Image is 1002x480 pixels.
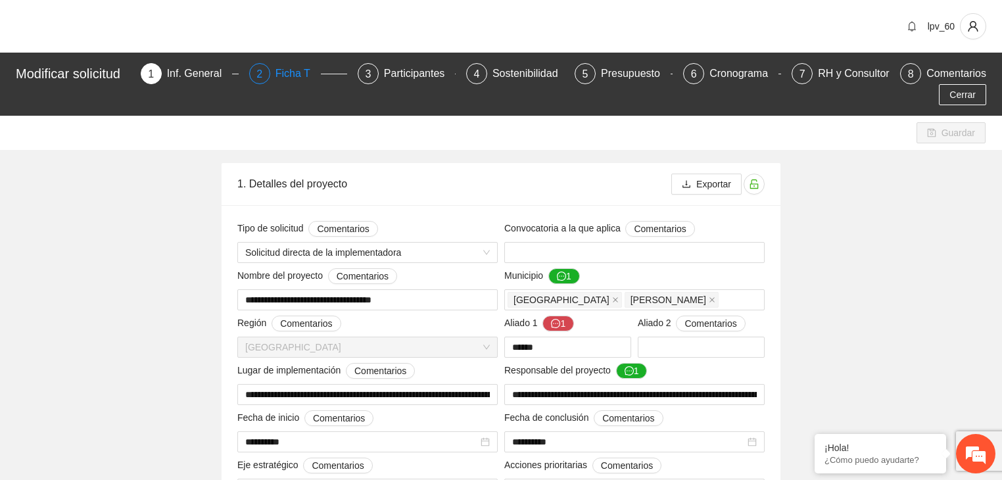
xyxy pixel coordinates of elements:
[583,68,588,80] span: 5
[492,63,569,84] div: Sostenibilidad
[949,87,976,102] span: Cerrar
[709,63,778,84] div: Cronograma
[304,410,373,426] button: Fecha de inicio
[337,269,389,283] span: Comentarios
[575,63,673,84] div: 5Presupuesto
[901,16,922,37] button: bell
[16,63,133,84] div: Modificar solicitud
[900,63,986,84] div: 8Comentarios
[508,292,622,308] span: Chihuahua
[557,272,566,282] span: message
[245,337,490,357] span: Chihuahua
[148,68,154,80] span: 1
[504,410,663,426] span: Fecha de conclusión
[799,68,805,80] span: 7
[612,297,619,303] span: close
[683,63,781,84] div: 6Cronograma
[676,316,745,331] button: Aliado 2
[631,293,706,307] span: [PERSON_NAME]
[504,316,574,331] span: Aliado 1
[308,221,377,237] button: Tipo de solicitud
[313,411,365,425] span: Comentarios
[691,68,697,80] span: 6
[513,293,609,307] span: [GEOGRAPHIC_DATA]
[551,319,560,329] span: message
[792,63,890,84] div: 7RH y Consultores
[256,68,262,80] span: 2
[504,458,661,473] span: Acciones prioritarias
[504,221,695,237] span: Convocatoria a la que aplica
[473,68,479,80] span: 4
[709,297,715,303] span: close
[684,316,736,331] span: Comentarios
[696,177,731,191] span: Exportar
[601,458,653,473] span: Comentarios
[365,68,371,80] span: 3
[601,63,671,84] div: Presupuesto
[592,458,661,473] button: Acciones prioritarias
[917,122,986,143] button: saveGuardar
[68,67,221,84] div: Chatee con nosotros ahora
[317,222,369,236] span: Comentarios
[76,162,181,295] span: Estamos en línea.
[671,174,742,195] button: downloadExportar
[638,316,746,331] span: Aliado 2
[275,63,321,84] div: Ficha T
[358,63,456,84] div: 3Participantes
[548,268,580,284] button: Municipio
[280,316,332,331] span: Comentarios
[504,363,647,379] span: Responsable del proyecto
[908,68,914,80] span: 8
[625,292,719,308] span: Aquiles Serdán
[594,410,663,426] button: Fecha de conclusión
[926,63,986,84] div: Comentarios
[245,243,490,262] span: Solicitud directa de la implementadora
[466,63,564,84] div: 4Sostenibilidad
[682,180,691,190] span: download
[249,63,347,84] div: 2Ficha T
[625,221,694,237] button: Convocatoria a la que aplica
[272,316,341,331] button: Región
[625,366,634,377] span: message
[504,268,580,284] span: Municipio
[237,221,378,237] span: Tipo de solicitud
[939,84,986,105] button: Cerrar
[216,7,247,38] div: Minimizar ventana de chat en vivo
[616,363,648,379] button: Responsable del proyecto
[961,20,986,32] span: user
[141,63,239,84] div: 1Inf. General
[237,363,415,379] span: Lugar de implementación
[312,458,364,473] span: Comentarios
[928,21,955,32] span: lpv_60
[354,364,406,378] span: Comentarios
[602,411,654,425] span: Comentarios
[634,222,686,236] span: Comentarios
[542,316,574,331] button: Aliado 1
[237,458,373,473] span: Eje estratégico
[237,268,397,284] span: Nombre del proyecto
[237,410,373,426] span: Fecha de inicio
[237,316,341,331] span: Región
[303,458,372,473] button: Eje estratégico
[744,174,765,195] button: unlock
[824,443,936,453] div: ¡Hola!
[818,63,911,84] div: RH y Consultores
[960,13,986,39] button: user
[346,363,415,379] button: Lugar de implementación
[167,63,233,84] div: Inf. General
[237,165,671,203] div: 1. Detalles del proyecto
[384,63,456,84] div: Participantes
[902,21,922,32] span: bell
[328,268,397,284] button: Nombre del proyecto
[7,331,251,377] textarea: Escriba su mensaje y pulse “Intro”
[824,455,936,465] p: ¿Cómo puedo ayudarte?
[744,179,764,189] span: unlock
